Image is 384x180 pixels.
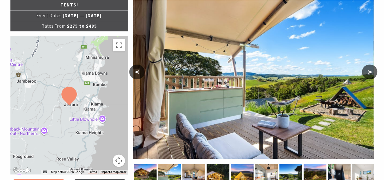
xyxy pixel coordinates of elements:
img: Black Prince deck with outdoor kitchen and view [133,0,374,159]
p: $275 to $485 [10,21,128,31]
a: Report a map error [100,170,126,174]
span: Event Dates: [37,13,63,18]
button: Toggle fullscreen view [113,39,125,51]
button: Map camera controls [113,155,125,167]
a: Open this area in Google Maps (opens a new window) [12,166,32,174]
span: Rates From: [41,23,67,29]
img: Google [12,166,32,174]
a: Terms [88,170,97,174]
span: Map data ©2025 Google [51,170,84,174]
button: Keyboard shortcuts [43,170,47,174]
button: < [129,65,145,79]
button: > [362,65,377,79]
p: [DATE] — [DATE] [10,10,128,21]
